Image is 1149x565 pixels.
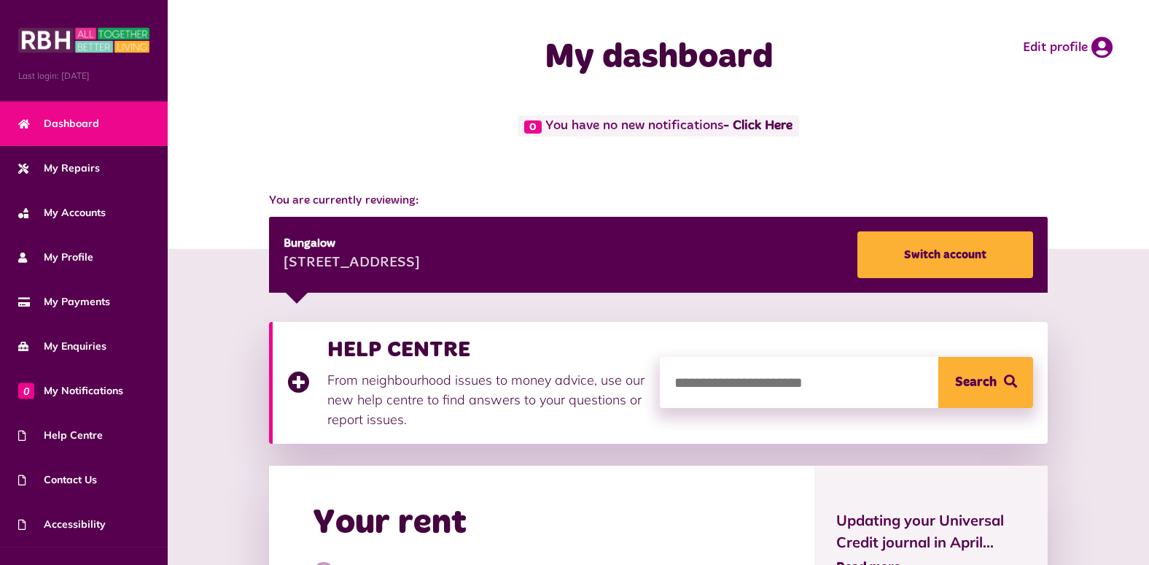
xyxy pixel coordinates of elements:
[284,235,420,253] div: Bungalow
[955,357,997,408] span: Search
[518,115,798,137] span: You have no new notifications
[18,69,149,82] span: Last login: [DATE]
[313,502,467,545] h2: Your rent
[836,510,1026,553] span: Updating your Universal Credit journal in April...
[18,517,106,532] span: Accessibility
[18,205,106,220] span: My Accounts
[18,428,103,443] span: Help Centre
[18,161,100,176] span: My Repairs
[1023,36,1113,58] a: Edit profile
[18,383,123,399] span: My Notifications
[857,231,1033,278] a: Switch account
[723,120,792,133] a: - Click Here
[18,250,93,265] span: My Profile
[327,337,646,363] h3: HELP CENTRE
[428,36,889,79] h1: My dashboard
[269,192,1048,210] span: You are currently reviewing:
[18,294,110,310] span: My Payments
[18,383,34,399] span: 0
[18,116,99,131] span: Dashboard
[524,120,542,134] span: 0
[284,253,420,274] div: [STREET_ADDRESS]
[327,370,646,429] p: From neighbourhood issues to money advice, use our new help centre to find answers to your questi...
[18,472,97,488] span: Contact Us
[18,26,149,55] img: MyRBH
[938,357,1033,408] button: Search
[18,339,106,354] span: My Enquiries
